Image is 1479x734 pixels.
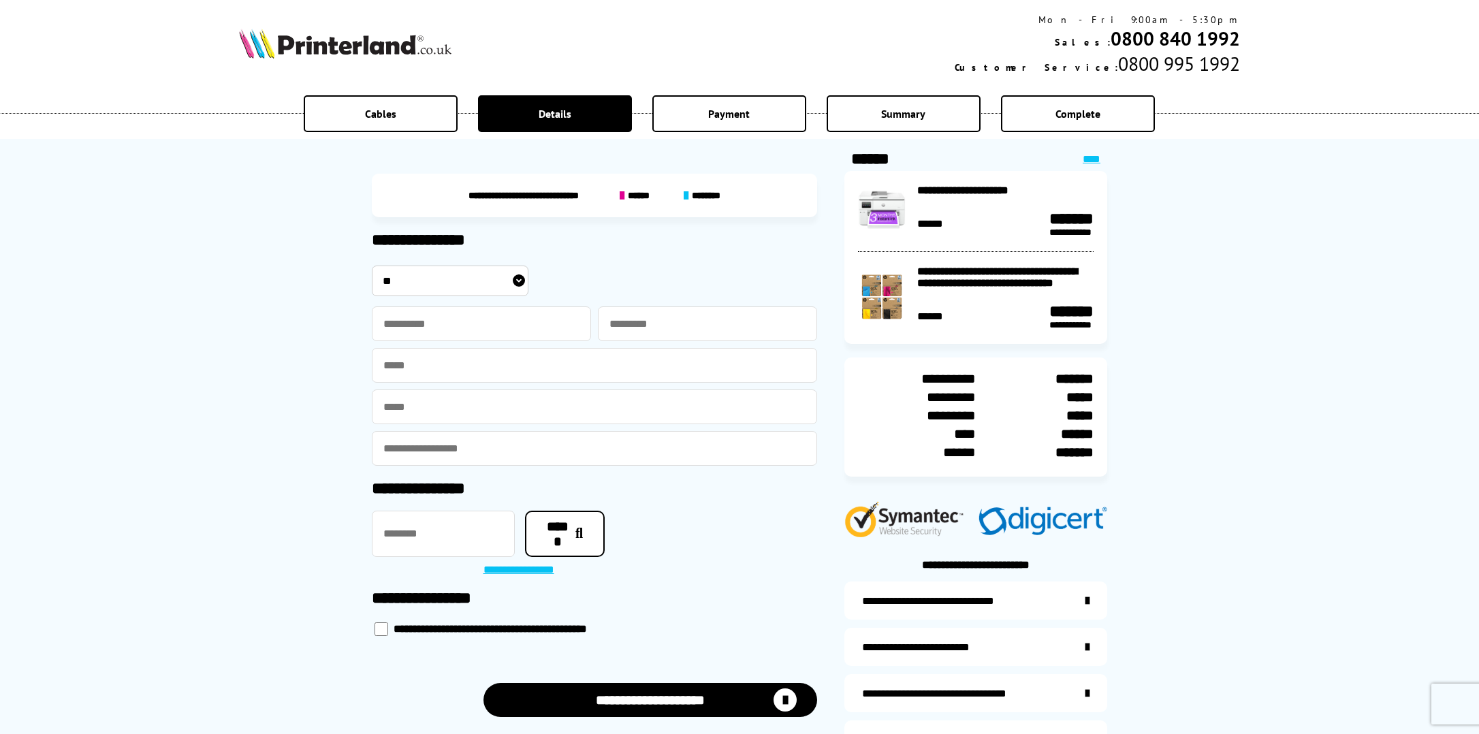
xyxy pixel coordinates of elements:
span: Details [539,107,571,121]
a: additional-ink [844,581,1107,620]
a: additional-cables [844,674,1107,712]
span: Customer Service: [955,61,1118,74]
span: Sales: [1055,36,1111,48]
span: Payment [708,107,750,121]
a: 0800 840 1992 [1111,26,1240,51]
a: items-arrive [844,628,1107,666]
img: Printerland Logo [239,29,451,59]
div: Mon - Fri 9:00am - 5:30pm [955,14,1240,26]
span: 0800 995 1992 [1118,51,1240,76]
span: Cables [365,107,396,121]
span: Complete [1055,107,1100,121]
span: Summary [881,107,925,121]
